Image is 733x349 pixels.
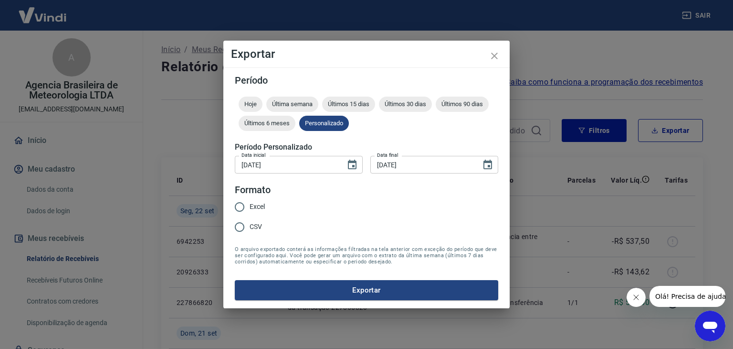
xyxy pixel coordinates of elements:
span: Última semana [266,100,318,108]
iframe: Botão para abrir a janela de mensagens [695,311,725,341]
iframe: Fechar mensagem [627,288,646,307]
div: Personalizado [299,116,349,131]
span: Hoje [239,100,262,108]
span: CSV [250,222,262,232]
button: Exportar [235,280,498,300]
span: Olá! Precisa de ajuda? [6,7,80,14]
input: DD/MM/YYYY [370,156,474,174]
div: Últimos 90 dias [436,97,489,112]
input: DD/MM/YYYY [235,156,339,174]
span: O arquivo exportado conterá as informações filtradas na tela anterior com exceção do período que ... [235,246,498,265]
label: Data inicial [241,152,266,159]
div: Últimos 15 dias [322,97,375,112]
div: Últimos 6 meses [239,116,295,131]
iframe: Mensagem da empresa [649,286,725,307]
button: Choose date, selected date is 1 de set de 2025 [343,155,362,174]
span: Personalizado [299,120,349,127]
span: Excel [250,202,265,212]
span: Últimos 30 dias [379,100,432,108]
div: Últimos 30 dias [379,97,432,112]
legend: Formato [235,183,271,197]
span: Últimos 15 dias [322,100,375,108]
button: close [483,44,506,67]
button: Choose date, selected date is 23 de set de 2025 [478,155,497,174]
div: Última semana [266,97,318,112]
label: Data final [377,152,398,159]
div: Hoje [239,97,262,112]
h5: Período [235,76,498,85]
h5: Período Personalizado [235,142,498,152]
h4: Exportar [231,48,502,60]
span: Últimos 90 dias [436,100,489,108]
span: Últimos 6 meses [239,120,295,127]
